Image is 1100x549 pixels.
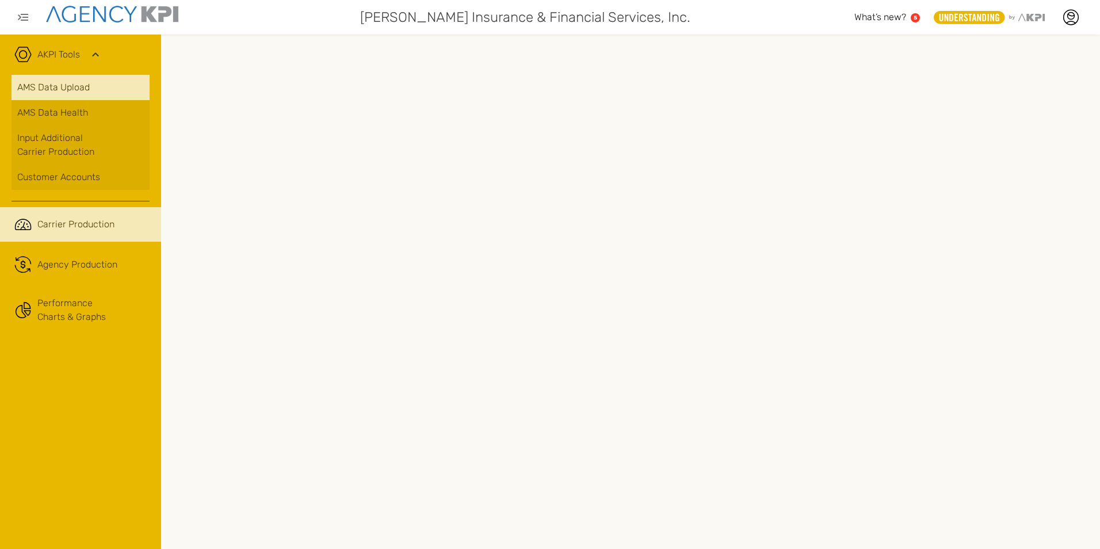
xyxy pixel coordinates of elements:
[37,218,114,231] span: Carrier Production
[17,170,144,184] div: Customer Accounts
[12,165,150,190] a: Customer Accounts
[914,14,917,21] text: 5
[17,106,88,120] span: AMS Data Health
[360,7,690,28] span: [PERSON_NAME] Insurance & Financial Services, Inc.
[46,6,178,22] img: agencykpi-logo-550x69-2d9e3fa8.png
[12,100,150,125] a: AMS Data Health
[854,12,906,22] span: What’s new?
[12,75,150,100] a: AMS Data Upload
[37,48,80,62] a: AKPI Tools
[911,13,920,22] a: 5
[37,258,117,272] span: Agency Production
[12,125,150,165] a: Input AdditionalCarrier Production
